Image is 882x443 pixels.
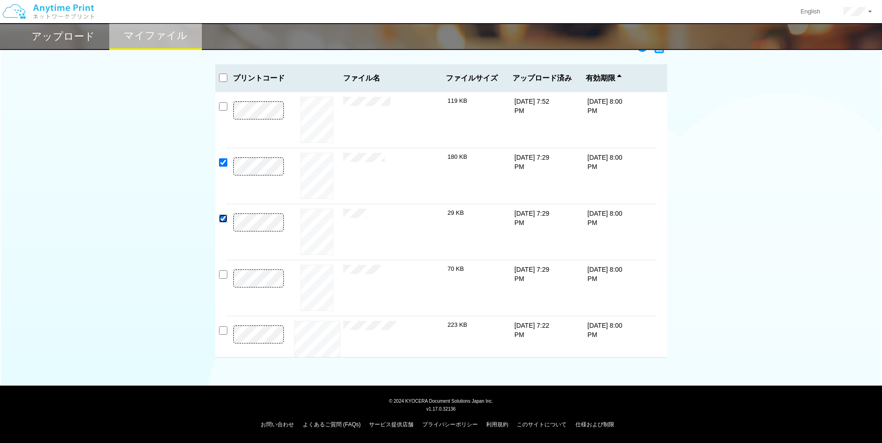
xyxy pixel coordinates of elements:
[448,153,468,160] span: 180 KB
[514,321,550,339] p: [DATE] 7:22 PM
[448,265,464,272] span: 70 KB
[513,74,572,82] span: アップロード済み
[588,153,623,171] p: [DATE] 8:00 PM
[426,406,456,412] span: v1.17.0.32136
[588,209,623,227] p: [DATE] 8:00 PM
[124,30,188,41] h2: マイファイル
[446,74,499,82] span: ファイルサイズ
[588,321,623,339] p: [DATE] 8:00 PM
[514,209,550,227] p: [DATE] 7:29 PM
[486,421,508,428] a: 利用規約
[448,209,464,216] span: 29 KB
[514,97,550,115] p: [DATE] 7:52 PM
[586,74,621,82] span: 有効期限
[389,398,493,404] span: © 2024 KYOCERA Document Solutions Japan Inc.
[448,321,468,328] span: 223 KB
[514,265,550,283] p: [DATE] 7:29 PM
[575,421,614,428] a: 仕様および制限
[422,421,478,428] a: プライバシーポリシー
[588,265,623,283] p: [DATE] 8:00 PM
[31,31,95,42] h2: アップロード
[343,74,442,82] span: ファイル名
[448,97,468,104] span: 119 KB
[303,421,361,428] a: よくあるご質問 (FAQs)
[226,74,291,82] h3: プリントコード
[514,153,550,171] p: [DATE] 7:29 PM
[369,421,413,428] a: サービス提供店舗
[588,97,623,115] p: [DATE] 8:00 PM
[517,421,567,428] a: このサイトについて
[261,421,294,428] a: お問い合わせ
